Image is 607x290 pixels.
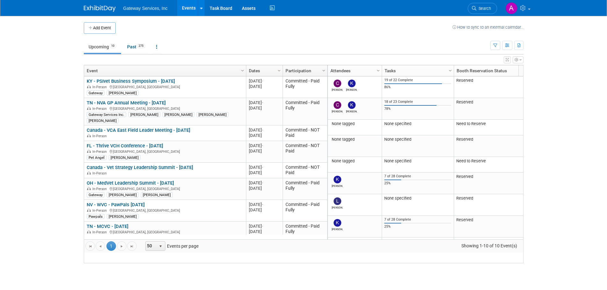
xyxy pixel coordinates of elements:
[447,65,454,75] a: Column Settings
[88,244,93,249] span: Go to the first page
[249,143,280,148] div: [DATE]
[262,165,263,170] span: -
[384,78,451,82] div: 19 of 22 Complete
[330,121,379,126] div: None tagged
[330,137,379,142] div: None tagged
[87,149,243,154] div: [GEOGRAPHIC_DATA], [GEOGRAPHIC_DATA]
[249,78,280,84] div: [DATE]
[87,165,193,170] a: Canada - Vet Strategy Leadership Summit - [DATE]
[384,181,451,186] div: 25%
[283,163,327,178] td: Committed - NOT Paid
[452,25,524,30] a: How to sync to an external calendar...
[87,84,243,89] div: [GEOGRAPHIC_DATA], [GEOGRAPHIC_DATA]
[158,244,163,249] span: select
[128,112,160,117] div: [PERSON_NAME]
[330,159,379,164] div: None tagged
[122,41,150,53] a: Past275
[454,76,553,98] td: Reserved
[332,87,343,91] div: Catherine Nolfo
[384,121,451,126] div: None specified
[85,241,95,251] a: Go to the first page
[283,98,327,125] td: Committed - Paid Fully
[330,65,378,76] a: Attendees
[505,2,517,14] img: Alyson Evans
[321,68,326,73] span: Column Settings
[240,68,245,73] span: Column Settings
[476,6,491,11] span: Search
[448,68,453,73] span: Column Settings
[334,80,341,87] img: Catherine Nolfo
[87,192,105,197] div: Gateway
[454,135,553,157] td: Reserved
[87,78,175,84] a: KY - PSIvet Business Symposium - [DATE]
[87,180,174,186] a: OH - MedVet Leadership Summit - [DATE]
[92,107,109,111] span: In-Person
[283,178,327,200] td: Committed - Paid Fully
[320,65,327,75] a: Column Settings
[109,155,141,160] div: [PERSON_NAME]
[92,134,109,138] span: In-Person
[457,65,549,76] a: Booth Reservation Status
[249,105,280,111] div: [DATE]
[384,137,451,142] div: None specified
[87,209,91,212] img: In-Person Event
[87,186,243,191] div: [GEOGRAPHIC_DATA], [GEOGRAPHIC_DATA]
[87,134,91,137] img: In-Person Event
[384,100,451,104] div: 18 of 23 Complete
[249,127,280,133] div: [DATE]
[87,230,91,233] img: In-Person Event
[87,118,119,123] div: [PERSON_NAME]
[277,68,282,73] span: Column Settings
[109,44,116,48] span: 10
[92,209,109,213] span: In-Person
[454,237,553,253] td: Need to Reserve
[262,128,263,132] span: -
[384,85,451,89] div: 86%
[87,150,91,153] img: In-Person Event
[249,84,280,89] div: [DATE]
[384,107,451,111] div: 78%
[87,187,91,190] img: In-Person Event
[87,202,145,208] a: NV - WVC - PawPals [DATE]
[106,241,116,251] span: 1
[283,141,327,163] td: Committed - NOT Paid
[87,223,128,229] a: TN - MCVC - [DATE]
[87,107,91,110] img: In-Person Event
[87,229,243,235] div: [GEOGRAPHIC_DATA], [GEOGRAPHIC_DATA]
[375,65,382,75] a: Column Settings
[84,22,116,34] button: Add Event
[249,207,280,213] div: [DATE]
[92,85,109,89] span: In-Person
[87,90,105,95] div: Gateway
[334,219,341,227] img: Kara Sustic
[92,230,109,234] span: In-Person
[262,79,263,83] span: -
[455,241,523,250] span: Showing 1-10 of 10 Event(s)
[107,214,139,219] div: [PERSON_NAME]
[141,192,173,197] div: [PERSON_NAME]
[262,100,263,105] span: -
[249,229,280,234] div: [DATE]
[137,44,145,48] span: 275
[119,244,124,249] span: Go to the next page
[332,205,343,209] div: Leah Mockridge
[92,150,109,154] span: In-Person
[454,194,553,216] td: Reserved
[87,143,163,149] a: FL - Thrive VCH Conference - [DATE]
[87,214,105,219] div: Pawpals
[454,120,553,135] td: Need to Reserve
[117,241,126,251] a: Go to the next page
[92,171,109,175] span: In-Person
[346,87,357,91] div: Keith Ducharme
[249,133,280,138] div: [DATE]
[163,112,194,117] div: [PERSON_NAME]
[96,241,105,251] a: Go to the previous page
[87,112,126,117] div: Gateway Services Inc.
[87,65,242,76] a: Event
[98,244,103,249] span: Go to the previous page
[87,155,106,160] div: Pet Angel
[87,208,243,213] div: [GEOGRAPHIC_DATA], [GEOGRAPHIC_DATA]
[332,227,343,231] div: Kara Sustic
[348,101,356,109] img: Kara Sustic
[285,65,323,76] a: Participation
